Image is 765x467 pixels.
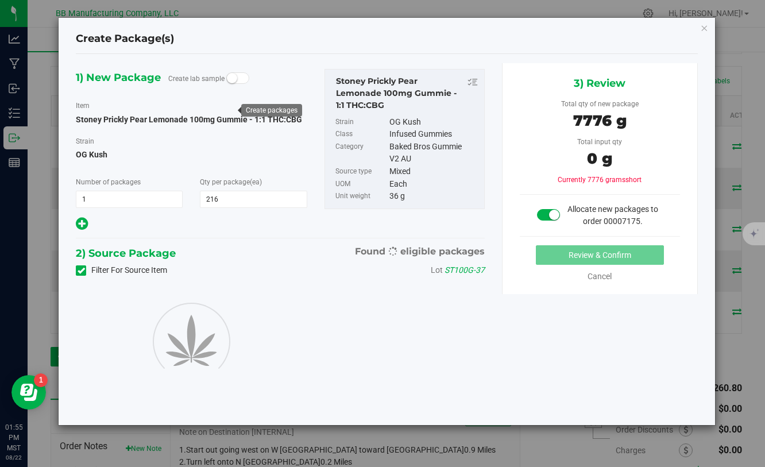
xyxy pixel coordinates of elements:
span: Allocate new packages to order 00007175. [567,204,658,226]
span: short [625,176,642,184]
label: Item [76,101,90,111]
span: 3) Review [574,75,625,92]
label: Strain [335,116,387,129]
div: 36 g [389,190,478,203]
span: 7776 g [573,111,627,130]
label: Source type [335,165,387,178]
span: Lot [431,265,443,275]
iframe: Resource center [11,375,46,410]
span: Stoney Prickly Pear Lemonade 100mg Gummie - 1:1 THC:CBG [76,115,302,124]
label: Class [335,128,387,141]
span: ST100G-37 [445,265,485,275]
div: Mixed [389,165,478,178]
span: Qty per package [200,178,262,186]
label: Filter For Source Item [76,264,167,276]
div: Baked Bros Gummie V2 AU [389,141,478,165]
div: Create packages [246,106,297,114]
span: 2) Source Package [76,245,176,262]
iframe: Resource center unread badge [34,373,48,387]
div: Each [389,178,478,191]
h4: Create Package(s) [76,32,174,47]
div: OG Kush [389,116,478,129]
a: Cancel [588,272,612,281]
input: 216 [200,191,306,207]
span: Total input qty [577,138,622,146]
span: (ea) [250,178,262,186]
span: Total qty of new package [561,100,639,108]
div: Infused Gummies [389,128,478,141]
span: 0 g [587,149,612,168]
button: Review & Confirm [536,245,664,265]
label: Strain [76,136,94,146]
span: Currently 7776 grams [558,176,642,184]
input: 1 [76,191,182,207]
label: Category [335,141,387,165]
label: UOM [335,178,387,191]
span: Add new output [76,221,88,230]
span: Found eligible packages [355,245,485,258]
label: Unit weight [335,190,387,203]
div: Stoney Prickly Pear Lemonade 100mg Gummie - 1:1 THC:CBG [336,75,478,111]
label: Create lab sample [168,70,225,87]
span: OG Kush [76,146,307,163]
span: Number of packages [76,178,141,186]
span: 1) New Package [76,69,161,86]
